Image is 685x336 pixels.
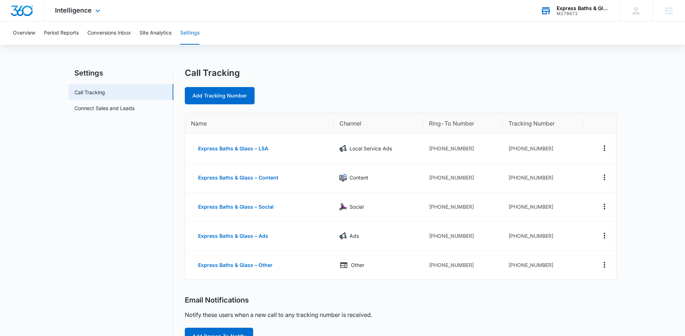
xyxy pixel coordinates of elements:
[185,87,255,104] a: Add Tracking Number
[74,88,105,96] a: Call Tracking
[44,22,79,45] button: Period Reports
[557,11,609,16] div: account id
[13,22,35,45] button: Overview
[351,261,364,269] p: Other
[423,251,503,280] td: [PHONE_NUMBER]
[503,251,584,280] td: [PHONE_NUMBER]
[423,192,503,222] td: [PHONE_NUMBER]
[185,113,334,134] th: Name
[339,145,347,152] img: Local Service Ads
[191,198,281,215] button: Express Baths & Glass – Social
[74,104,134,112] a: Connect Sales and Leads
[185,296,249,305] h2: Email Notifications
[55,6,92,14] span: Intelligence
[191,140,275,157] button: Express Baths & Glass – LSA
[503,113,584,134] th: Tracking Number
[599,142,610,154] button: Actions
[69,68,173,78] h2: Settings
[140,22,172,45] button: Site Analytics
[350,145,392,153] p: Local Service Ads
[87,22,131,45] button: Conversions Inbox
[599,259,610,271] button: Actions
[503,192,584,222] td: [PHONE_NUMBER]
[503,134,584,163] td: [PHONE_NUMBER]
[423,134,503,163] td: [PHONE_NUMBER]
[423,113,503,134] th: Ring-To Number
[334,113,423,134] th: Channel
[350,174,368,182] p: Content
[185,310,372,319] p: Notify these users when a new call to any tracking number is received.
[423,163,503,192] td: [PHONE_NUMBER]
[191,227,275,245] button: Express Baths & Glass – Ads
[599,230,610,241] button: Actions
[503,222,584,251] td: [PHONE_NUMBER]
[599,201,610,212] button: Actions
[339,203,347,210] img: Social
[180,22,200,45] button: Settings
[599,172,610,183] button: Actions
[503,163,584,192] td: [PHONE_NUMBER]
[350,232,359,240] p: Ads
[191,256,280,274] button: Express Baths & Glass – Other
[557,5,609,11] div: account name
[191,169,286,186] button: Express Baths & Glass – Content
[350,203,364,211] p: Social
[339,232,347,240] img: Ads
[185,68,240,78] h1: Call Tracking
[423,222,503,251] td: [PHONE_NUMBER]
[339,174,347,181] img: Content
